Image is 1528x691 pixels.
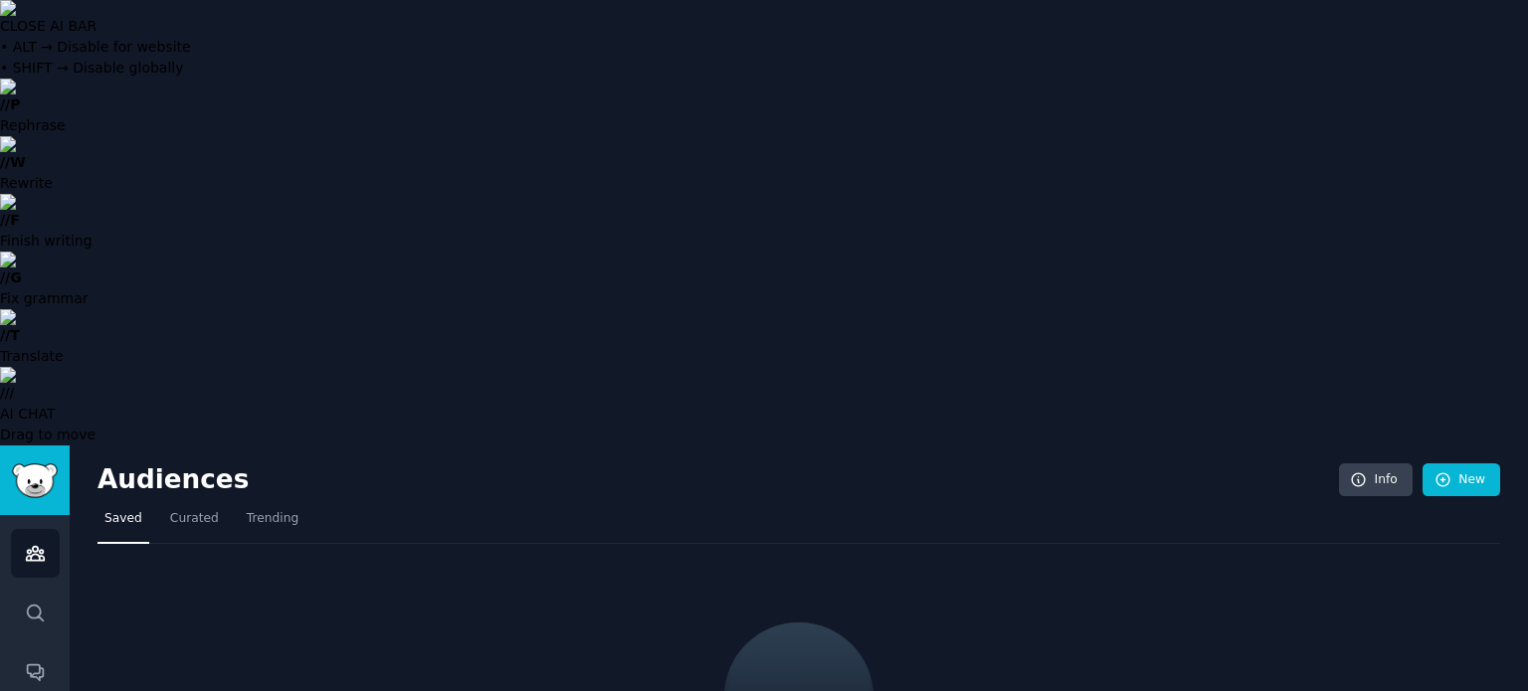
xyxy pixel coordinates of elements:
a: Trending [240,503,305,544]
img: GummySearch logo [12,463,58,498]
a: Info [1339,463,1413,497]
h2: Audiences [97,464,1339,496]
a: Saved [97,503,149,544]
span: Saved [104,510,142,528]
span: Curated [170,510,219,528]
a: New [1423,463,1500,497]
span: Trending [247,510,298,528]
a: Curated [163,503,226,544]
